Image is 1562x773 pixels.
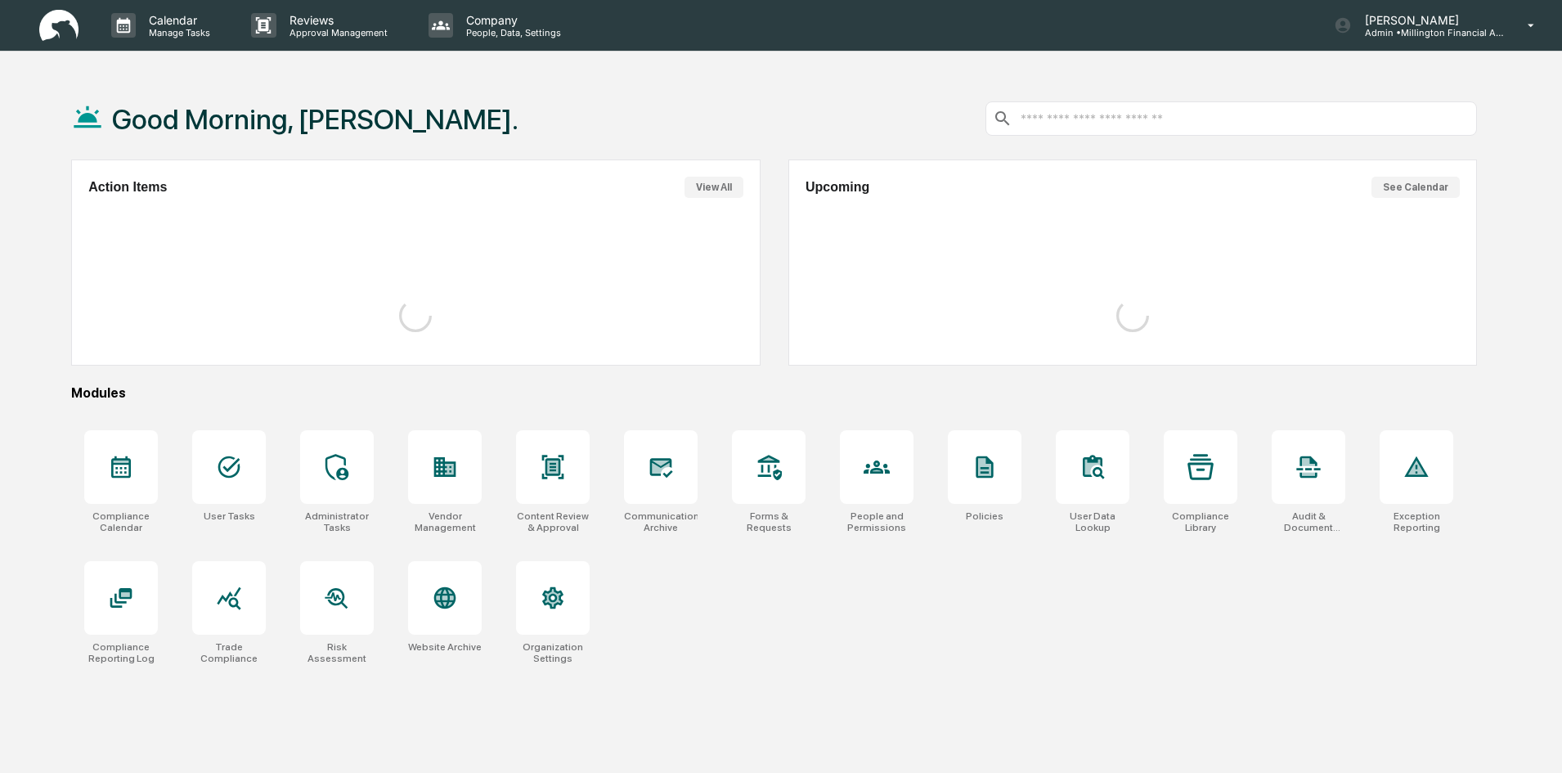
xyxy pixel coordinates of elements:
div: User Tasks [204,510,255,522]
p: Admin • Millington Financial Advisors, LLC [1352,27,1504,38]
h2: Action Items [88,180,167,195]
div: Content Review & Approval [516,510,590,533]
button: View All [684,177,743,198]
div: Organization Settings [516,641,590,664]
div: Modules [71,385,1477,401]
div: Policies [966,510,1003,522]
p: Reviews [276,13,396,27]
div: Forms & Requests [732,510,806,533]
div: Exception Reporting [1380,510,1453,533]
div: People and Permissions [840,510,913,533]
p: Company [453,13,569,27]
div: Vendor Management [408,510,482,533]
div: Compliance Reporting Log [84,641,158,664]
div: User Data Lookup [1056,510,1129,533]
p: Manage Tasks [136,27,218,38]
p: [PERSON_NAME] [1352,13,1504,27]
h1: Good Morning, [PERSON_NAME]. [112,103,518,136]
img: logo [39,10,79,42]
p: People, Data, Settings [453,27,569,38]
div: Compliance Calendar [84,510,158,533]
p: Approval Management [276,27,396,38]
div: Website Archive [408,641,482,653]
div: Administrator Tasks [300,510,374,533]
div: Risk Assessment [300,641,374,664]
div: Audit & Document Logs [1272,510,1345,533]
p: Calendar [136,13,218,27]
div: Trade Compliance [192,641,266,664]
div: Communications Archive [624,510,698,533]
div: Compliance Library [1164,510,1237,533]
h2: Upcoming [806,180,869,195]
button: See Calendar [1371,177,1460,198]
